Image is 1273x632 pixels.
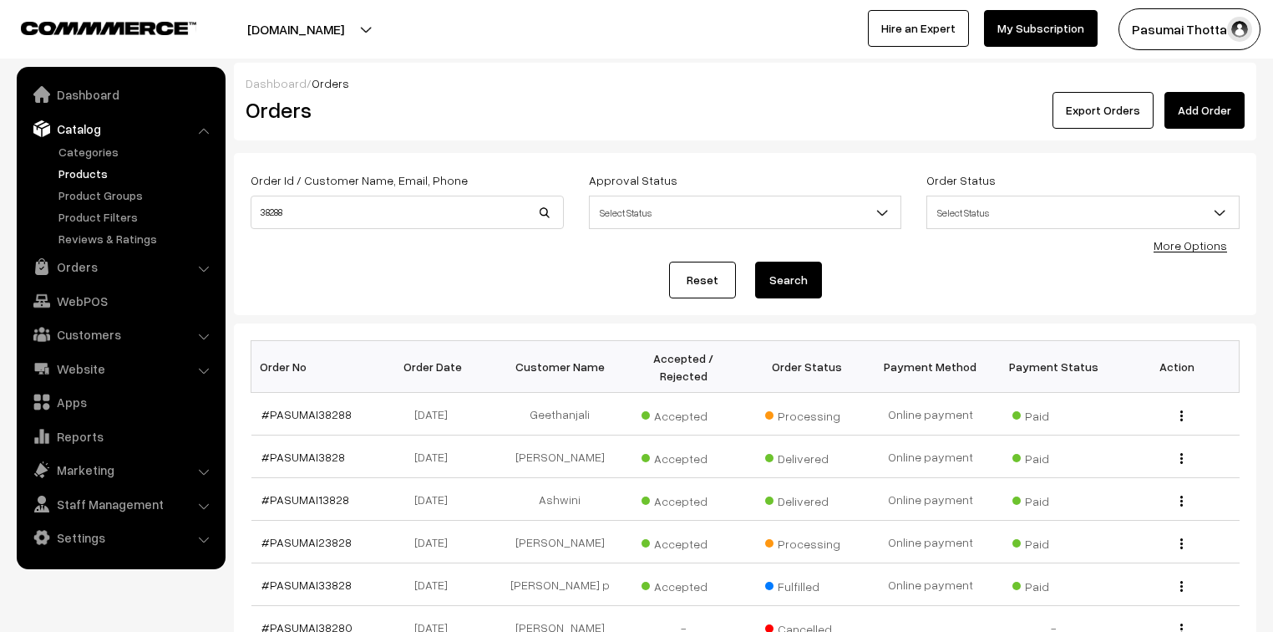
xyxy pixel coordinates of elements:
a: Apps [21,387,220,417]
a: Reset [669,262,736,298]
a: Orders [21,252,220,282]
a: Dashboard [246,76,307,90]
a: #PASUMAI13828 [261,492,349,507]
th: Order Status [745,341,869,393]
a: Hire an Expert [868,10,969,47]
td: [DATE] [374,478,498,521]
td: Online payment [869,478,992,521]
input: Order Id / Customer Name / Customer Email / Customer Phone [251,196,564,229]
span: Paid [1012,573,1096,595]
label: Order Status [926,171,996,189]
label: Order Id / Customer Name, Email, Phone [251,171,468,189]
td: Online payment [869,563,992,606]
span: Paid [1012,446,1096,467]
td: Online payment [869,521,992,563]
img: Menu [1180,538,1183,549]
td: Geethanjali [498,393,621,436]
a: My Subscription [984,10,1098,47]
th: Action [1116,341,1240,393]
a: COMMMERCE [21,17,167,37]
a: WebPOS [21,286,220,316]
th: Customer Name [498,341,621,393]
label: Approval Status [589,171,677,189]
a: Add Order [1164,92,1245,129]
th: Order No [251,341,375,393]
span: Paid [1012,531,1096,553]
th: Payment Status [992,341,1116,393]
td: [DATE] [374,393,498,436]
a: Customers [21,319,220,349]
a: Reviews & Ratings [54,230,220,247]
a: Dashboard [21,79,220,110]
td: [DATE] [374,436,498,478]
span: Select Status [926,196,1240,229]
th: Order Date [374,341,498,393]
span: Accepted [642,488,725,510]
img: Menu [1180,453,1183,464]
span: Fulfilled [765,573,849,595]
a: Product Filters [54,208,220,226]
img: Menu [1180,496,1183,507]
a: Product Groups [54,186,220,204]
a: Products [54,165,220,182]
a: #PASUMAI33828 [261,578,352,592]
div: / [246,74,1245,92]
span: Select Status [589,196,902,229]
td: [PERSON_NAME] [498,436,621,478]
td: [PERSON_NAME] [498,521,621,563]
a: Settings [21,522,220,553]
img: COMMMERCE [21,22,196,34]
td: [DATE] [374,521,498,563]
a: #PASUMAI23828 [261,535,352,549]
button: Export Orders [1052,92,1154,129]
span: Accepted [642,446,725,467]
a: Reports [21,421,220,451]
a: Marketing [21,455,220,485]
a: Website [21,354,220,384]
span: Accepted [642,531,725,553]
a: Categories [54,143,220,161]
a: #PASUMAI38288 [261,407,352,421]
span: Processing [765,531,849,553]
td: [PERSON_NAME] p [498,563,621,606]
a: More Options [1154,238,1227,252]
img: Menu [1180,581,1183,592]
button: [DOMAIN_NAME] [189,8,403,50]
a: Staff Management [21,489,220,519]
td: [DATE] [374,563,498,606]
td: Online payment [869,393,992,436]
button: Search [755,262,822,298]
img: user [1227,17,1252,42]
a: Catalog [21,114,220,144]
span: Paid [1012,488,1096,510]
img: Menu [1180,410,1183,421]
h2: Orders [246,97,562,123]
span: Delivered [765,488,849,510]
span: Delivered [765,446,849,467]
td: Ashwini [498,478,621,521]
a: #PASUMAI3828 [261,450,345,464]
button: Pasumai Thotta… [1118,8,1260,50]
span: Orders [312,76,349,90]
span: Select Status [927,198,1239,227]
span: Accepted [642,403,725,425]
span: Paid [1012,403,1096,425]
span: Select Status [590,198,901,227]
th: Payment Method [869,341,992,393]
td: Online payment [869,436,992,478]
span: Accepted [642,573,725,595]
span: Processing [765,403,849,425]
th: Accepted / Rejected [621,341,745,393]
